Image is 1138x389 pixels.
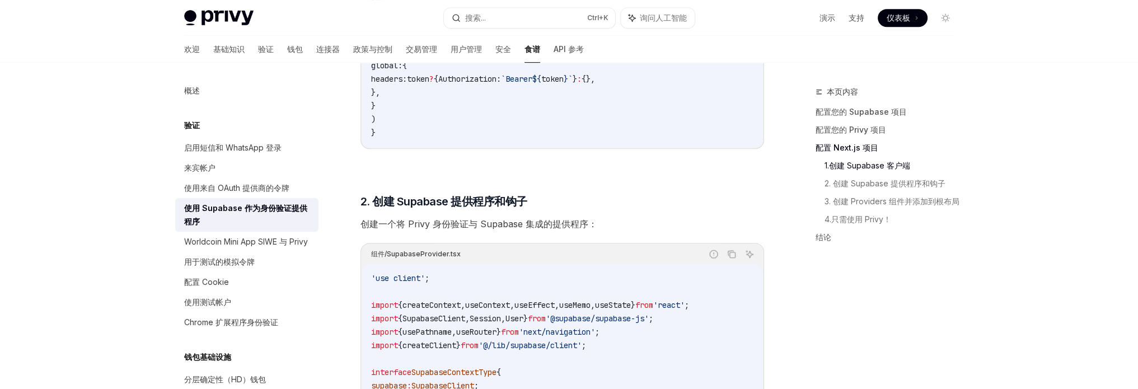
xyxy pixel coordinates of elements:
a: 连接器 [316,36,340,63]
span: Authorization: [438,74,501,84]
span: { [434,74,438,84]
span: import [371,313,398,324]
span: useState [595,300,631,310]
a: 用户管理 [451,36,482,63]
font: 概述 [184,86,200,95]
a: 政策与控制 [353,36,392,63]
span: } [371,101,376,111]
font: 1.创建 Supabase 客户端 [825,161,910,170]
a: 结论 [816,228,963,246]
span: '@/lib/supabase/client' [479,340,582,350]
a: 使用来自 OAuth 提供商的令牌 [175,178,319,198]
span: token [407,74,429,84]
span: interface [371,367,411,377]
span: }, [371,87,380,97]
a: 验证 [258,36,274,63]
font: 政策与控制 [353,44,392,54]
font: 分层确定性（HD）钱包 [184,374,266,384]
span: 'next/navigation' [519,327,595,337]
font: 2. 创建 Supabase 提供程序和钩子 [360,195,527,208]
font: 3. 创建 Providers 组件并添加到根布局 [825,196,959,206]
span: { [398,313,402,324]
span: 'react' [653,300,685,310]
span: ; [595,327,600,337]
span: , [555,300,559,310]
span: { [497,367,501,377]
a: 支持 [849,12,864,24]
span: SupabaseClient [402,313,465,324]
span: { [402,60,407,71]
span: , [461,300,465,310]
span: {}, [582,74,595,84]
font: 仪表板 [887,13,910,22]
font: 启用短信和 WhatsApp 登录 [184,143,282,152]
button: 询问人工智能 [742,247,757,261]
font: 钱包基础设施 [184,352,231,362]
font: 欢迎 [184,44,200,54]
button: 搜索...Ctrl+K [444,8,615,28]
a: API 参考 [554,36,584,63]
span: useRouter [456,327,497,337]
a: 交易管理 [406,36,437,63]
span: { [398,340,402,350]
font: 搜索... [465,13,486,22]
span: ) [371,114,376,124]
a: 4.只需使用 Privy！ [825,210,963,228]
span: token [541,74,564,84]
span: Session [470,313,501,324]
span: ` [568,74,573,84]
font: 支持 [849,13,864,22]
span: , [510,300,514,310]
a: 基础知识 [213,36,245,63]
font: 验证 [184,120,200,130]
font: Worldcoin Mini App SIWE 与 Privy [184,237,308,246]
a: 来宾帐户 [175,158,319,178]
font: Ctrl [587,13,599,22]
font: 创建一个将 Privy 身份验证与 Supabase 集成的提供程序： [360,218,597,229]
span: User [505,313,523,324]
font: 配置您的 Supabase 项目 [816,107,907,116]
a: 配置您的 Supabase 项目 [816,103,963,121]
span: , [452,327,456,337]
span: ; [425,273,429,283]
button: 切换暗模式 [936,9,954,27]
a: 食谱 [524,36,540,63]
span: ; [685,300,689,310]
font: 钱包 [287,44,303,54]
a: 配置 Next.js 项目 [816,139,963,157]
span: { [398,300,402,310]
span: from [461,340,479,350]
a: 演示 [819,12,835,24]
span: } [497,327,501,337]
a: Worldcoin Mini App SIWE 与 Privy [175,232,319,252]
a: 钱包 [287,36,303,63]
span: } [564,74,568,84]
a: 使用测试帐户 [175,292,319,312]
a: 启用短信和 WhatsApp 登录 [175,138,319,158]
span: global: [371,60,402,71]
span: ${ [532,74,541,84]
span: from [528,313,546,324]
span: , [465,313,470,324]
font: 食谱 [524,44,540,54]
span: 'use client' [371,273,425,283]
span: '@supabase/supabase-js' [546,313,649,324]
font: 用于测试的模拟令牌 [184,257,255,266]
font: 验证 [258,44,274,54]
span: ; [649,313,653,324]
span: : [577,74,582,84]
span: SupabaseContextType [411,367,497,377]
font: 4.只需使用 Privy！ [825,214,891,224]
font: Chrome 扩展程序身份验证 [184,317,278,327]
span: from [635,300,653,310]
font: 询问人工智能 [640,13,687,22]
span: from [501,327,519,337]
font: 配置您的 Privy 项目 [816,125,886,134]
span: } [456,340,461,350]
font: 基础知识 [213,44,245,54]
a: Chrome 扩展程序身份验证 [175,312,319,332]
a: 安全 [495,36,511,63]
a: 使用 Supabase 作为身份验证提供程序 [175,198,319,232]
font: 连接器 [316,44,340,54]
a: 配置 Cookie [175,272,319,292]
